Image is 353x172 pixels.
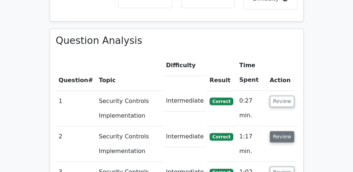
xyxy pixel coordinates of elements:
td: 1 [56,91,96,126]
span: Correct [210,133,233,140]
button: Review [270,131,295,142]
h3: Question Analysis [56,35,298,46]
td: Security Controls Implementation [96,126,163,162]
th: Topic [96,55,163,91]
button: Review [270,96,295,107]
td: 1:17 min. [236,126,266,162]
span: Question [59,77,88,84]
td: Security Controls Implementation [96,91,163,126]
td: 0:27 min. [236,91,266,126]
th: Result [207,55,236,91]
td: 2 [56,126,96,162]
th: Time Spent [236,55,266,91]
span: Correct [210,98,233,105]
th: Action [267,55,298,91]
td: Intermediate [163,91,207,111]
th: Difficulty [163,55,207,76]
td: Intermediate [163,126,207,147]
th: # [56,55,96,91]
